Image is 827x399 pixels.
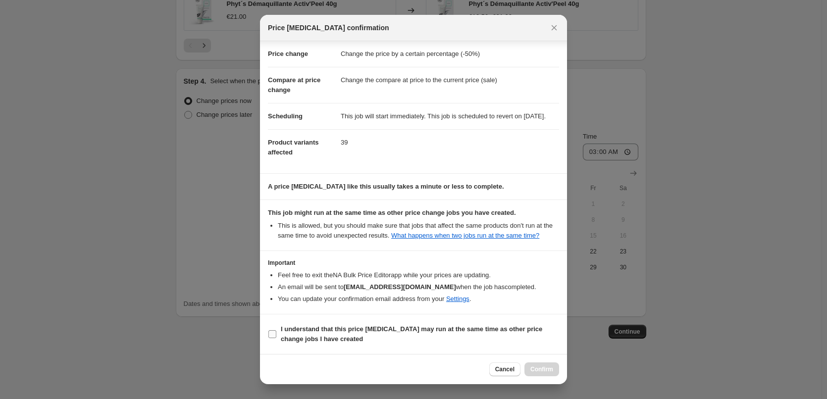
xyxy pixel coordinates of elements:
dd: Change the price by a certain percentage (-50%) [341,41,559,67]
h3: Important [268,259,559,267]
li: This is allowed, but you should make sure that jobs that affect the same products don ' t run at ... [278,221,559,241]
button: Cancel [489,362,520,376]
span: Scheduling [268,112,303,120]
dd: This job will start immediately. This job is scheduled to revert on [DATE]. [341,103,559,129]
dd: 39 [341,129,559,155]
b: A price [MEDICAL_DATA] like this usually takes a minute or less to complete. [268,183,504,190]
a: What happens when two jobs run at the same time? [391,232,539,239]
span: Price [MEDICAL_DATA] confirmation [268,23,389,33]
span: Cancel [495,365,515,373]
b: I understand that this price [MEDICAL_DATA] may run at the same time as other price change jobs I... [281,325,542,343]
li: Feel free to exit the NA Bulk Price Editor app while your prices are updating. [278,270,559,280]
span: Product variants affected [268,139,319,156]
span: Price change [268,50,308,57]
dd: Change the compare at price to the current price (sale) [341,67,559,93]
span: Compare at price change [268,76,320,94]
b: This job might run at the same time as other price change jobs you have created. [268,209,516,216]
li: An email will be sent to when the job has completed . [278,282,559,292]
button: Close [547,21,561,35]
li: You can update your confirmation email address from your . [278,294,559,304]
a: Settings [446,295,469,302]
b: [EMAIL_ADDRESS][DOMAIN_NAME] [344,283,456,291]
